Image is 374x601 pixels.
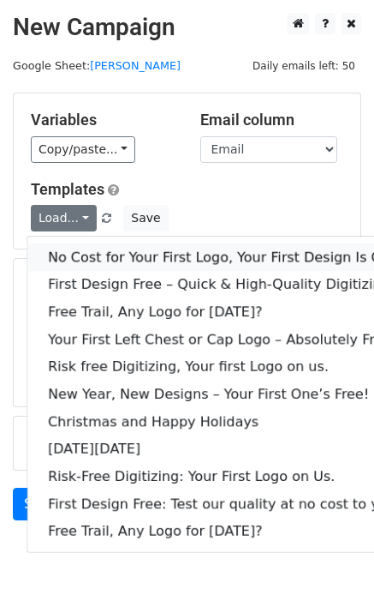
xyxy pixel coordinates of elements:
[288,519,374,601] iframe: Chat Widget
[90,59,181,72] a: [PERSON_NAME]
[13,13,361,42] h2: New Campaign
[31,111,175,129] h5: Variables
[246,57,361,75] span: Daily emails left: 50
[200,111,344,129] h5: Email column
[31,205,97,231] a: Load...
[246,59,361,72] a: Daily emails left: 50
[31,136,135,163] a: Copy/paste...
[31,180,104,198] a: Templates
[13,59,181,72] small: Google Sheet:
[123,205,168,231] button: Save
[13,488,69,520] a: Send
